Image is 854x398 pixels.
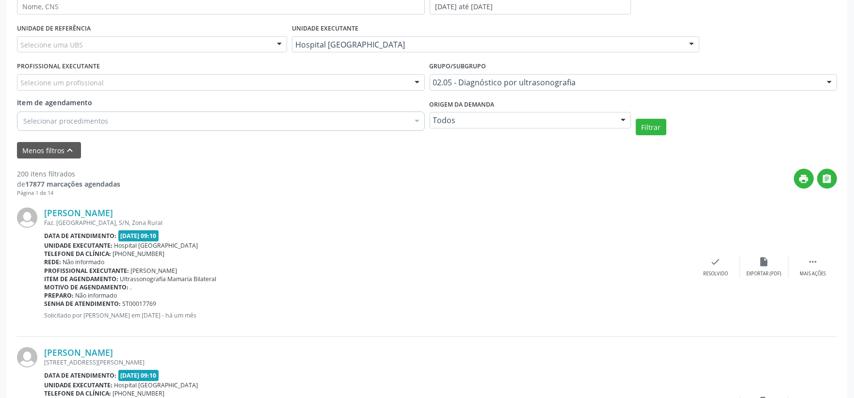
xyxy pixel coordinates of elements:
[123,300,157,308] span: ST00017769
[114,381,198,389] span: Hospital [GEOGRAPHIC_DATA]
[20,40,83,50] span: Selecione uma UBS
[433,78,818,87] span: 02.05 - Diagnóstico por ultrasonografia
[759,256,770,267] i: insert_drive_file
[807,256,818,267] i: 
[17,59,100,74] label: PROFISSIONAL EXECUTANTE
[817,169,837,189] button: 
[44,358,692,366] div: [STREET_ADDRESS][PERSON_NAME]
[44,219,692,227] div: Faz. [GEOGRAPHIC_DATA], S/N, Zona Rural
[113,250,165,258] span: [PHONE_NUMBER]
[295,40,680,49] span: Hospital [GEOGRAPHIC_DATA]
[63,258,105,266] span: Não informado
[44,381,113,389] b: Unidade executante:
[23,116,108,126] span: Selecionar procedimentos
[747,271,782,277] div: Exportar (PDF)
[710,256,721,267] i: check
[292,21,358,36] label: UNIDADE EXECUTANTE
[44,291,74,300] b: Preparo:
[433,115,611,125] span: Todos
[17,21,91,36] label: UNIDADE DE REFERÊNCIA
[25,179,120,189] strong: 17877 marcações agendadas
[131,267,177,275] span: [PERSON_NAME]
[822,174,833,184] i: 
[44,275,118,283] b: Item de agendamento:
[114,241,198,250] span: Hospital [GEOGRAPHIC_DATA]
[703,271,728,277] div: Resolvido
[65,145,76,156] i: keyboard_arrow_up
[44,267,129,275] b: Profissional executante:
[44,371,116,380] b: Data de atendimento:
[430,59,486,74] label: Grupo/Subgrupo
[44,347,113,358] a: [PERSON_NAME]
[17,347,37,367] img: img
[17,207,37,228] img: img
[118,370,159,381] span: [DATE] 09:10
[118,230,159,241] span: [DATE] 09:10
[636,119,666,135] button: Filtrar
[430,97,495,112] label: Origem da demanda
[44,232,116,240] b: Data de atendimento:
[17,142,81,159] button: Menos filtroskeyboard_arrow_up
[44,241,113,250] b: Unidade executante:
[130,283,132,291] span: .
[17,98,93,107] span: Item de agendamento
[120,275,217,283] span: Ultrassonografia Mamaria Bilateral
[44,207,113,218] a: [PERSON_NAME]
[44,283,129,291] b: Motivo de agendamento:
[17,179,120,189] div: de
[44,300,121,308] b: Senha de atendimento:
[17,189,120,197] div: Página 1 de 14
[113,389,165,398] span: [PHONE_NUMBER]
[44,250,111,258] b: Telefone da clínica:
[17,169,120,179] div: 200 itens filtrados
[800,271,826,277] div: Mais ações
[76,291,117,300] span: Não informado
[20,78,104,88] span: Selecione um profissional
[799,174,809,184] i: print
[44,311,692,319] p: Solicitado por [PERSON_NAME] em [DATE] - há um mês
[44,258,61,266] b: Rede:
[794,169,814,189] button: print
[44,389,111,398] b: Telefone da clínica:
